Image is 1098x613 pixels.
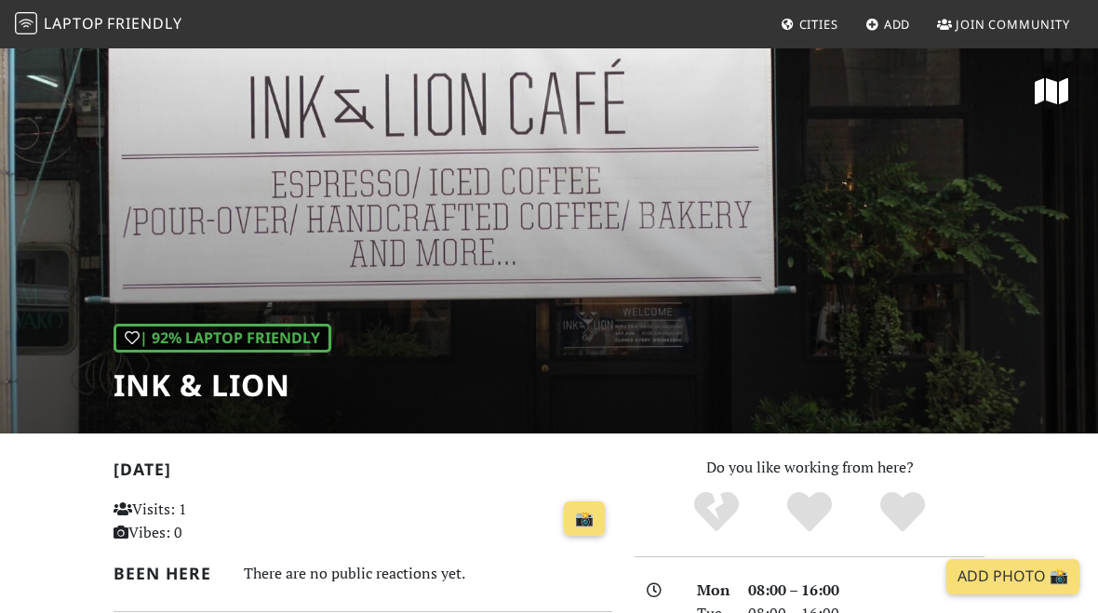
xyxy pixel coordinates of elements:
[799,16,838,33] span: Cities
[956,16,1070,33] span: Join Community
[686,579,738,603] div: Mon
[564,501,605,537] a: 📸
[856,489,949,536] div: Definitely!
[44,13,104,33] span: Laptop
[763,489,856,536] div: Yes
[114,367,331,403] h1: Ink & Lion
[858,7,918,41] a: Add
[15,12,37,34] img: LaptopFriendly
[670,489,763,536] div: No
[107,13,181,33] span: Friendly
[114,564,221,583] h2: Been here
[114,498,265,545] p: Visits: 1 Vibes: 0
[773,7,846,41] a: Cities
[884,16,911,33] span: Add
[737,579,996,603] div: 08:00 – 16:00
[930,7,1078,41] a: Join Community
[114,460,612,486] h2: [DATE]
[946,559,1079,594] a: Add Photo 📸
[114,324,331,353] div: | 92% Laptop Friendly
[244,560,612,587] div: There are no public reactions yet.
[15,8,182,41] a: LaptopFriendly LaptopFriendly
[635,456,984,480] p: Do you like working from here?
